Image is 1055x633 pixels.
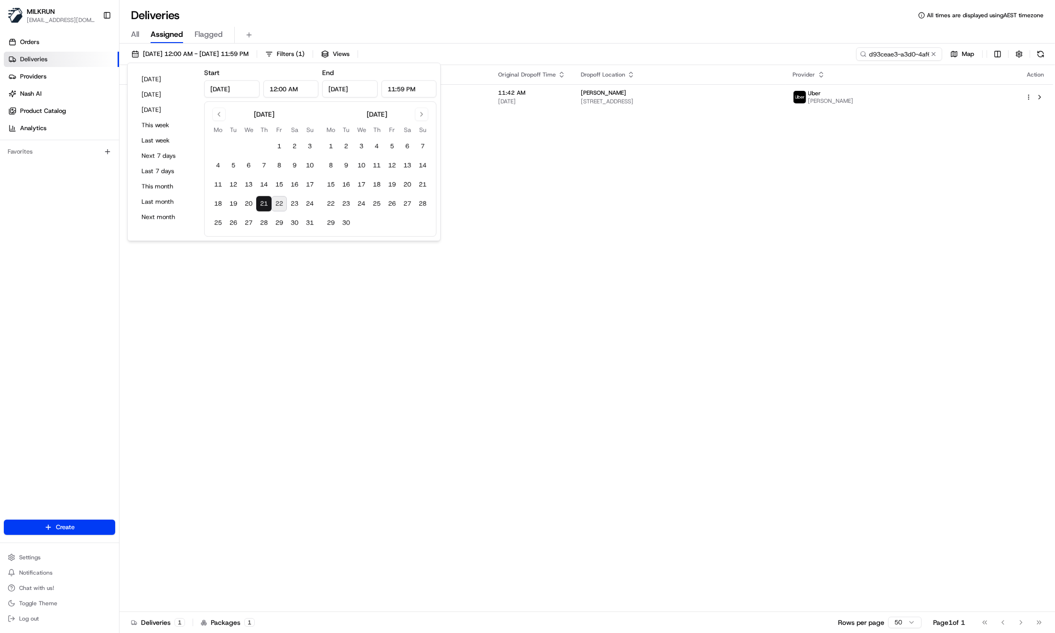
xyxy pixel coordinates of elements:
button: Last week [137,134,195,147]
button: 2 [287,139,302,154]
button: 12 [226,177,241,192]
button: 19 [226,196,241,211]
th: Thursday [369,125,384,135]
span: [DATE] 12:00 AM - [DATE] 11:59 PM [143,50,249,58]
button: 20 [400,177,415,192]
a: Providers [4,69,119,84]
span: All times are displayed using AEST timezone [927,11,1044,19]
button: 16 [338,177,354,192]
button: 5 [384,139,400,154]
span: [DATE] [498,98,566,105]
span: Uber [808,89,821,97]
button: 31 [302,215,317,231]
span: Provider [793,71,816,78]
button: Log out [4,612,115,625]
button: Create [4,520,115,535]
button: 24 [354,196,369,211]
th: Friday [272,125,287,135]
button: 28 [256,215,272,231]
button: MILKRUN [27,7,55,16]
div: [DATE] [367,110,387,119]
a: Analytics [4,121,119,136]
button: 30 [287,215,302,231]
button: 19 [384,177,400,192]
span: Original Dropoff Time [498,71,556,78]
button: 28 [415,196,430,211]
button: Last 7 days [137,165,195,178]
button: Next 7 days [137,149,195,163]
label: Start [204,68,219,77]
span: Deliveries [20,55,47,64]
span: Knowledge Base [19,139,73,148]
button: 29 [323,215,338,231]
button: 14 [256,177,272,192]
button: [DATE] [137,73,195,86]
span: Flagged [195,29,223,40]
input: Clear [25,62,158,72]
th: Monday [323,125,338,135]
label: End [322,68,334,77]
th: Saturday [287,125,302,135]
div: We're available if you need us! [33,101,121,109]
a: 💻API Documentation [77,135,157,152]
button: 11 [210,177,226,192]
span: API Documentation [90,139,153,148]
button: 1 [272,139,287,154]
span: Settings [19,554,41,561]
span: All [131,29,139,40]
button: 7 [256,158,272,173]
div: Packages [201,618,255,627]
button: 8 [323,158,338,173]
span: Assigned [151,29,183,40]
span: Toggle Theme [19,600,57,607]
button: 20 [241,196,256,211]
th: Friday [384,125,400,135]
button: 5 [226,158,241,173]
span: Log out [19,615,39,622]
button: 26 [384,196,400,211]
button: 18 [369,177,384,192]
span: [STREET_ADDRESS] [581,98,778,105]
img: uber-new-logo.jpeg [794,91,806,103]
h1: Deliveries [131,8,180,23]
div: Favorites [4,144,115,159]
button: 25 [369,196,384,211]
button: 17 [354,177,369,192]
button: 6 [400,139,415,154]
div: 📗 [10,140,17,147]
button: 27 [400,196,415,211]
button: [EMAIL_ADDRESS][DOMAIN_NAME] [27,16,95,24]
div: Action [1025,71,1045,78]
button: 10 [302,158,317,173]
button: Toggle Theme [4,597,115,610]
button: 29 [272,215,287,231]
button: 16 [287,177,302,192]
button: 1 [323,139,338,154]
span: Dropoff Location [581,71,625,78]
button: This week [137,119,195,132]
button: Settings [4,551,115,564]
button: 21 [256,196,272,211]
span: Analytics [20,124,46,133]
button: 13 [241,177,256,192]
input: Date [204,80,260,98]
button: 13 [400,158,415,173]
button: 17 [302,177,317,192]
span: Map [962,50,974,58]
div: Page 1 of 1 [933,618,965,627]
th: Monday [210,125,226,135]
span: 11:42 AM [498,89,566,97]
button: [DATE] 12:00 AM - [DATE] 11:59 PM [127,47,253,61]
button: 22 [323,196,338,211]
button: 11 [369,158,384,173]
button: Next month [137,211,195,224]
img: 1736555255976-a54dd68f-1ca7-489b-9aae-adbdc363a1c4 [10,91,27,109]
button: [DATE] [137,103,195,117]
button: 10 [354,158,369,173]
button: Views [317,47,354,61]
a: Orders [4,34,119,50]
span: [PERSON_NAME] [808,97,854,105]
button: Start new chat [163,94,174,106]
img: MILKRUN [8,8,23,23]
th: Wednesday [241,125,256,135]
